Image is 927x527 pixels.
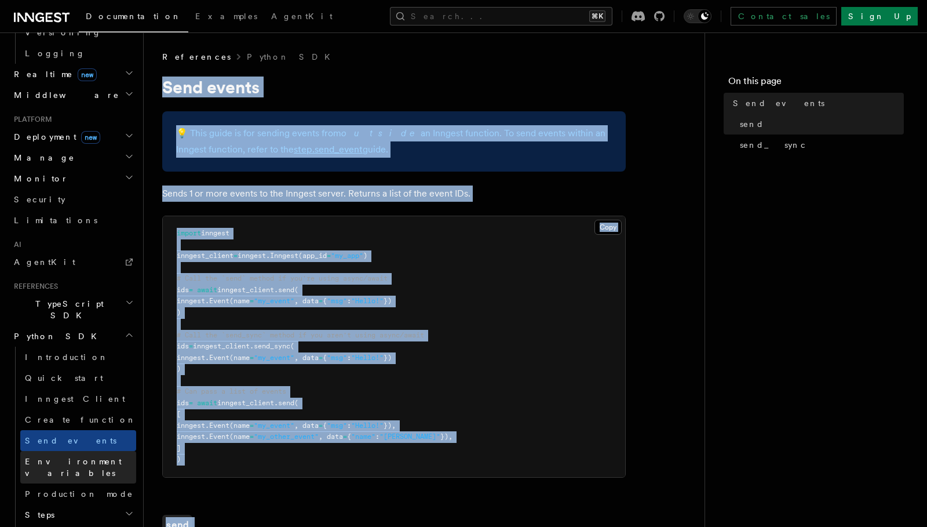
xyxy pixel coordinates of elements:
[177,229,201,237] span: import
[9,330,104,342] span: Python SDK
[177,342,189,350] span: ids
[327,421,347,430] span: "msg"
[162,77,626,97] h1: Send events
[731,7,837,26] a: Contact sales
[294,421,319,430] span: , data
[20,409,136,430] a: Create function
[250,297,254,305] span: =
[351,297,384,305] span: "Hello!"
[740,139,807,151] span: send_sync
[347,421,351,430] span: :
[177,455,181,463] span: )
[250,354,254,362] span: =
[189,286,193,294] span: =
[20,22,136,43] a: Versioning
[81,131,100,144] span: new
[177,308,181,317] span: )
[323,421,327,430] span: {
[343,432,347,441] span: =
[162,186,626,202] p: Sends 1 or more events to the Inngest server. Returns a list of the event IDs.
[14,195,65,204] span: Security
[177,432,209,441] span: inngest.
[264,3,340,31] a: AgentKit
[9,282,58,291] span: References
[254,342,290,350] span: send_sync
[9,189,136,210] a: Security
[841,7,918,26] a: Sign Up
[229,421,250,430] span: (name
[209,432,229,441] span: Event
[341,128,421,139] em: outside
[9,240,21,249] span: AI
[254,354,294,362] span: "my_event"
[9,147,136,168] button: Manage
[25,28,101,37] span: Versioning
[384,421,396,430] span: }),
[319,354,323,362] span: =
[217,399,274,407] span: inngest_client
[331,252,363,260] span: "my_app"
[327,297,347,305] span: "msg"
[238,252,266,260] span: inngest
[177,387,286,395] span: # Can pass a list of events
[347,432,351,441] span: {
[86,12,181,21] span: Documentation
[319,432,343,441] span: , data
[197,399,217,407] span: await
[9,131,100,143] span: Deployment
[209,421,229,430] span: Event
[188,3,264,31] a: Examples
[217,286,274,294] span: inngest_client
[728,74,904,93] h4: On this page
[379,432,440,441] span: "[PERSON_NAME]"
[247,51,337,63] a: Python SDK
[351,432,375,441] span: "name"
[270,252,298,260] span: Inngest
[250,432,254,441] span: =
[278,286,294,294] span: send
[25,415,136,424] span: Create function
[384,354,392,362] span: })
[9,126,136,147] button: Deploymentnew
[351,421,384,430] span: "Hello!"
[20,451,136,484] a: Environment variables
[684,9,711,23] button: Toggle dark mode
[177,399,189,407] span: ids
[14,216,97,225] span: Limitations
[327,354,347,362] span: "msg"
[162,51,231,63] span: References
[25,49,85,58] span: Logging
[9,64,136,85] button: Realtimenew
[177,274,388,282] span: # Call the `send` method if you're using async/await
[177,354,209,362] span: inngest.
[9,210,136,231] a: Limitations
[254,297,294,305] span: "my_event"
[20,388,136,409] a: Inngest Client
[20,430,136,451] a: Send events
[390,7,612,26] button: Search...⌘K
[733,97,824,109] span: Send events
[201,229,229,237] span: inngest
[594,220,622,235] button: Copy
[294,286,298,294] span: (
[177,444,181,452] span: ]
[78,68,97,81] span: new
[197,286,217,294] span: await
[740,118,764,130] span: send
[728,93,904,114] a: Send events
[347,354,351,362] span: :
[294,144,363,155] a: step.send_event
[20,368,136,388] a: Quick start
[229,297,250,305] span: (name
[177,365,181,373] span: )
[384,297,392,305] span: })
[294,297,319,305] span: , data
[9,293,136,326] button: TypeScript SDK
[20,43,136,64] a: Logging
[319,297,323,305] span: =
[9,298,125,321] span: TypeScript SDK
[25,489,133,499] span: Production mode
[20,347,136,368] a: Introduction
[25,373,103,383] span: Quick start
[229,432,250,441] span: (name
